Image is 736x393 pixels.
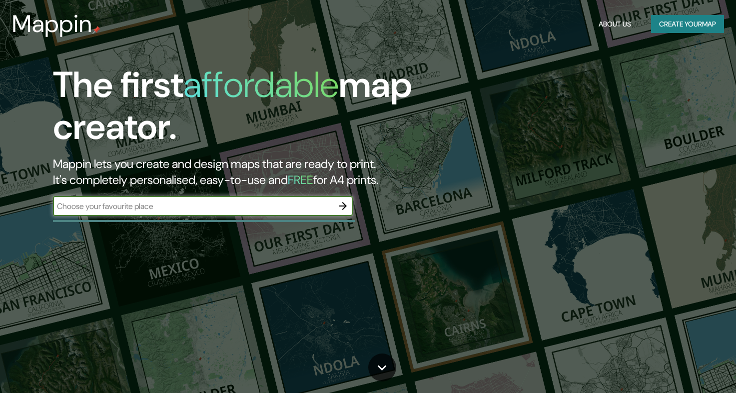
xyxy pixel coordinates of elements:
[651,15,724,33] button: Create yourmap
[53,64,421,156] h1: The first map creator.
[12,10,92,38] h3: Mappin
[288,172,313,187] h5: FREE
[595,15,635,33] button: About Us
[53,156,421,188] h2: Mappin lets you create and design maps that are ready to print. It's completely personalised, eas...
[53,200,333,212] input: Choose your favourite place
[183,61,339,108] h1: affordable
[92,26,100,34] img: mappin-pin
